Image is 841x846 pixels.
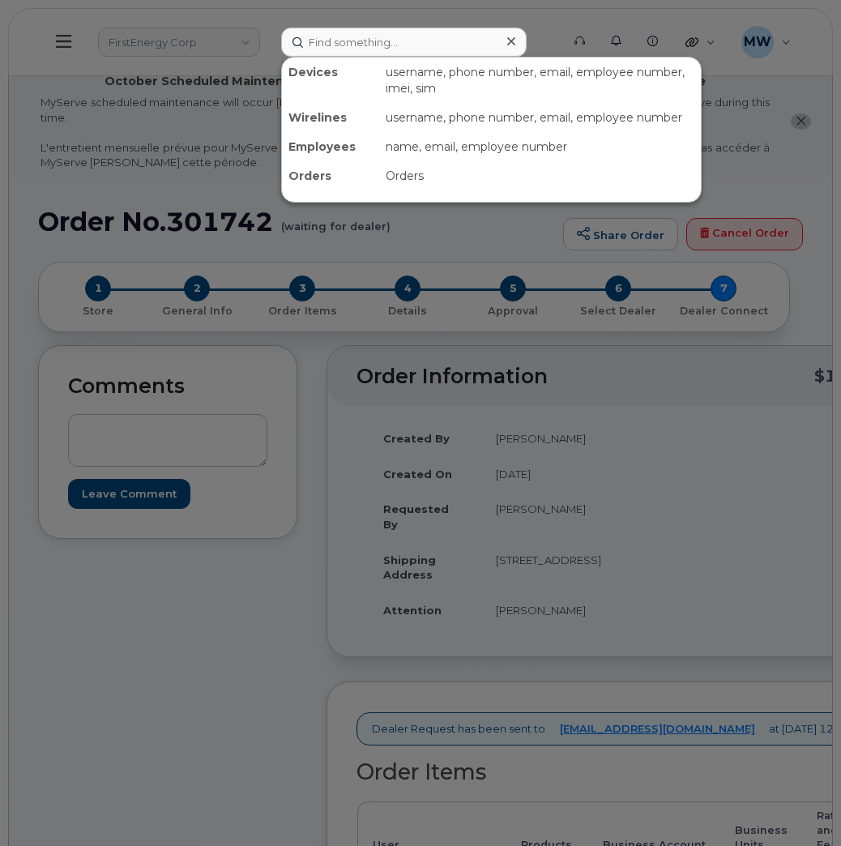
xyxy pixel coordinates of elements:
[379,103,701,132] div: username, phone number, email, employee number
[282,103,379,132] div: Wirelines
[379,58,701,103] div: username, phone number, email, employee number, imei, sim
[282,132,379,161] div: Employees
[771,775,829,834] iframe: Messenger Launcher
[379,161,701,190] div: Orders
[282,161,379,190] div: Orders
[282,58,379,103] div: Devices
[379,132,701,161] div: name, email, employee number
